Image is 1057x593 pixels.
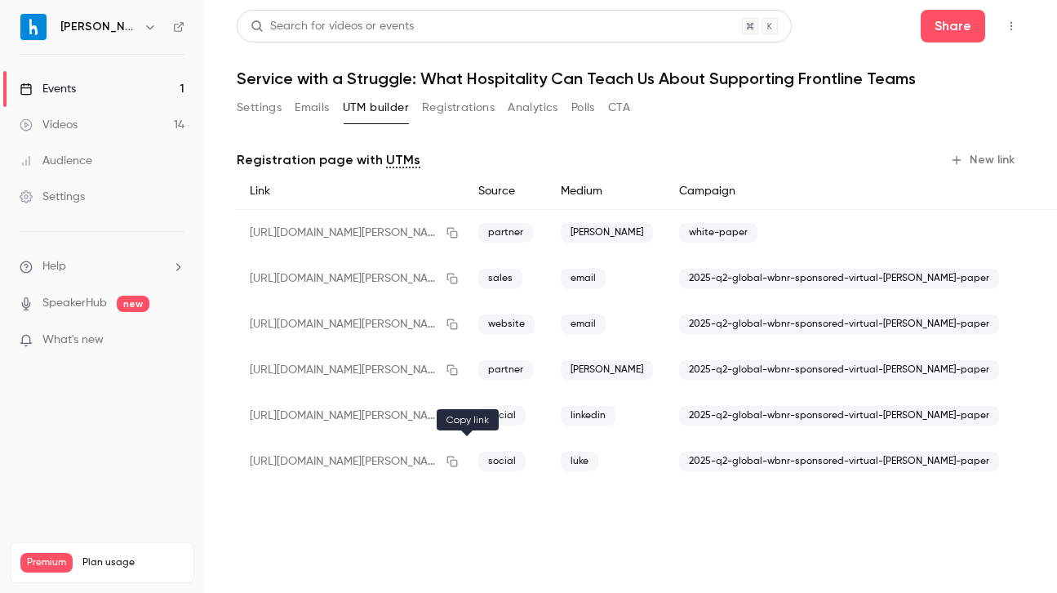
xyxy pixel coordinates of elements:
div: Link [237,173,465,210]
span: 2025-q2-global-wbnr-sponsored-virtual-[PERSON_NAME]-paper [679,314,999,334]
div: Campaign [666,173,1012,210]
span: linkedin [561,406,615,426]
span: Plan usage [82,556,184,569]
div: Settings [20,189,85,205]
button: Emails [295,95,329,121]
button: Registrations [422,95,495,121]
div: Source [465,173,548,210]
div: Medium [548,173,666,210]
button: UTM builder [343,95,409,121]
span: partner [478,360,533,380]
div: [URL][DOMAIN_NAME][PERSON_NAME][PERSON_NAME] [237,439,465,484]
img: Harri [20,14,47,40]
span: Help [42,258,66,275]
span: 2025-q2-global-wbnr-sponsored-virtual-[PERSON_NAME]-paper [679,452,999,471]
span: What's new [42,332,104,349]
button: Settings [237,95,282,121]
span: sales [478,269,522,288]
span: email [561,314,606,334]
button: New link [944,147,1024,173]
span: 2025-q2-global-wbnr-sponsored-virtual-[PERSON_NAME]-paper [679,406,999,426]
button: Polls [571,95,595,121]
span: white-paper [679,223,757,243]
div: [URL][DOMAIN_NAME][PERSON_NAME][PERSON_NAME] [237,256,465,301]
div: [URL][DOMAIN_NAME][PERSON_NAME] [237,210,465,256]
h1: Service with a Struggle: What Hospitality Can Teach Us About Supporting Frontline Teams [237,69,1024,88]
span: partner [478,223,533,243]
a: UTMs [386,150,420,170]
div: [URL][DOMAIN_NAME][PERSON_NAME][PERSON_NAME] [237,347,465,393]
div: Videos [20,117,78,133]
div: [URL][DOMAIN_NAME][PERSON_NAME][PERSON_NAME] [237,393,465,439]
div: Audience [20,153,92,169]
span: Premium [20,553,73,573]
span: [PERSON_NAME] [561,223,653,243]
button: Share [921,10,985,42]
span: luke [561,452,598,471]
span: 2025-q2-global-wbnr-sponsored-virtual-[PERSON_NAME]-paper [679,360,999,380]
span: 2025-q2-global-wbnr-sponsored-virtual-[PERSON_NAME]-paper [679,269,999,288]
span: email [561,269,606,288]
span: website [478,314,535,334]
button: Analytics [508,95,558,121]
iframe: Noticeable Trigger [165,333,184,348]
div: [URL][DOMAIN_NAME][PERSON_NAME][PERSON_NAME] [237,301,465,347]
span: [PERSON_NAME] [561,360,653,380]
div: Events [20,81,76,97]
span: social [478,406,526,426]
li: help-dropdown-opener [20,258,184,275]
p: Registration page with [237,150,420,170]
span: new [117,296,149,312]
a: SpeakerHub [42,295,107,312]
div: Search for videos or events [251,18,414,35]
span: social [478,452,526,471]
h6: [PERSON_NAME] [60,19,137,35]
button: CTA [608,95,630,121]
